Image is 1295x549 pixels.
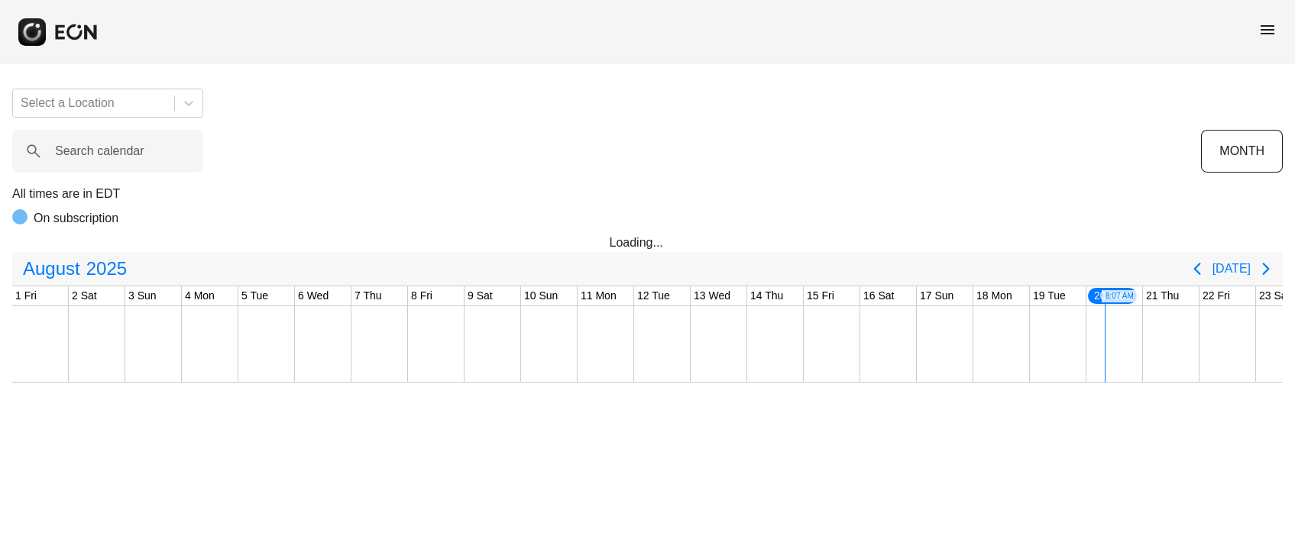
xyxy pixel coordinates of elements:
div: 16 Sat [860,286,897,305]
div: 23 Sat [1256,286,1293,305]
p: All times are in EDT [12,185,1283,203]
p: On subscription [34,209,118,228]
div: 22 Fri [1199,286,1233,305]
div: 6 Wed [295,286,332,305]
div: 13 Wed [691,286,733,305]
div: 11 Mon [578,286,620,305]
div: 20 Wed [1086,286,1138,305]
span: menu [1258,21,1277,39]
div: 9 Sat [465,286,496,305]
div: 18 Mon [973,286,1015,305]
div: 4 Mon [182,286,218,305]
div: 19 Tue [1030,286,1069,305]
div: 14 Thu [747,286,786,305]
div: 8 Fri [408,286,435,305]
div: 2 Sat [69,286,100,305]
div: 21 Thu [1143,286,1182,305]
span: 2025 [83,254,130,284]
div: 5 Tue [238,286,271,305]
button: MONTH [1201,130,1283,173]
div: 15 Fri [804,286,837,305]
button: August2025 [14,254,136,284]
div: 3 Sun [125,286,160,305]
button: [DATE] [1212,255,1251,283]
div: 12 Tue [634,286,673,305]
span: August [20,254,83,284]
div: 1 Fri [12,286,40,305]
button: Next page [1251,254,1281,284]
div: 7 Thu [351,286,385,305]
button: Previous page [1182,254,1212,284]
div: Loading... [610,234,686,252]
div: 17 Sun [917,286,957,305]
div: 10 Sun [521,286,561,305]
label: Search calendar [55,142,144,160]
